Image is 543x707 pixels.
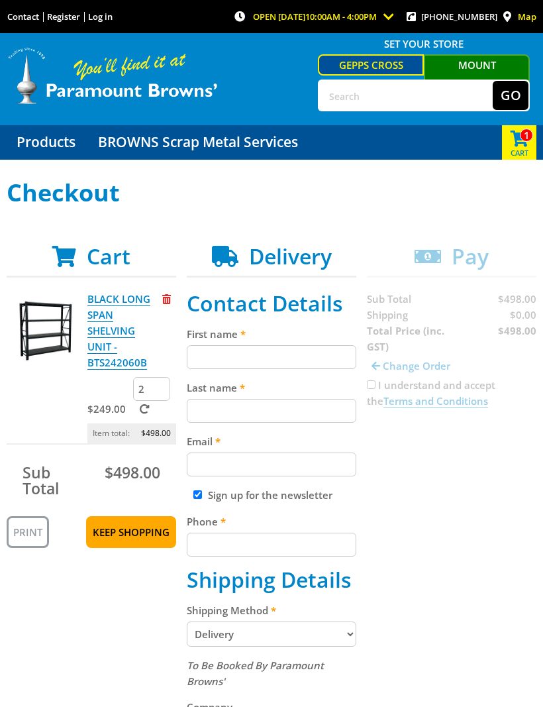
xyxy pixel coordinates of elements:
[187,514,356,529] label: Phone
[7,125,85,160] a: Go to the Products page
[87,242,130,270] span: Cart
[253,11,377,23] span: OPEN [DATE]
[187,326,356,342] label: First name
[23,462,59,499] span: Sub Total
[319,81,493,110] input: Search
[493,81,528,110] button: Go
[520,129,533,142] span: 1
[141,423,171,443] span: $498.00
[187,453,356,476] input: Please enter your email address.
[208,488,332,502] label: Sign up for the newsletter
[187,345,356,369] input: Please enter your first name.
[187,622,356,647] select: Please select a shipping method.
[7,46,219,105] img: Paramount Browns'
[86,516,176,548] a: Keep Shopping
[187,399,356,423] input: Please enter your last name.
[162,292,171,305] a: Remove from cart
[7,11,39,23] a: Go to the Contact page
[187,291,356,316] h2: Contact Details
[105,462,160,483] span: $498.00
[47,11,80,23] a: Go to the registration page
[7,516,49,548] a: Print
[502,125,536,160] div: Cart
[88,11,113,23] a: Log in
[87,423,176,443] p: Item total:
[421,11,497,23] a: [PHONE_NUMBER]
[318,54,424,76] a: Gepps Cross
[88,125,308,160] a: Go to the BROWNS Scrap Metal Services page
[87,401,130,417] p: $249.00
[187,567,356,592] h2: Shipping Details
[424,54,530,94] a: Mount [PERSON_NAME]
[187,380,356,396] label: Last name
[87,292,150,370] a: BLACK LONG SPAN SHELVING UNIT - BTS242060B
[187,602,356,618] label: Shipping Method
[249,242,332,270] span: Delivery
[187,659,324,688] em: To Be Booked By Paramount Browns'
[305,11,377,23] span: 10:00am - 4:00pm
[7,291,86,370] img: BLACK LONG SPAN SHELVING UNIT - BTS242060B
[318,34,530,53] span: Set your store
[7,180,536,206] h1: Checkout
[187,533,356,557] input: Please enter your telephone number.
[187,433,356,449] label: Email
